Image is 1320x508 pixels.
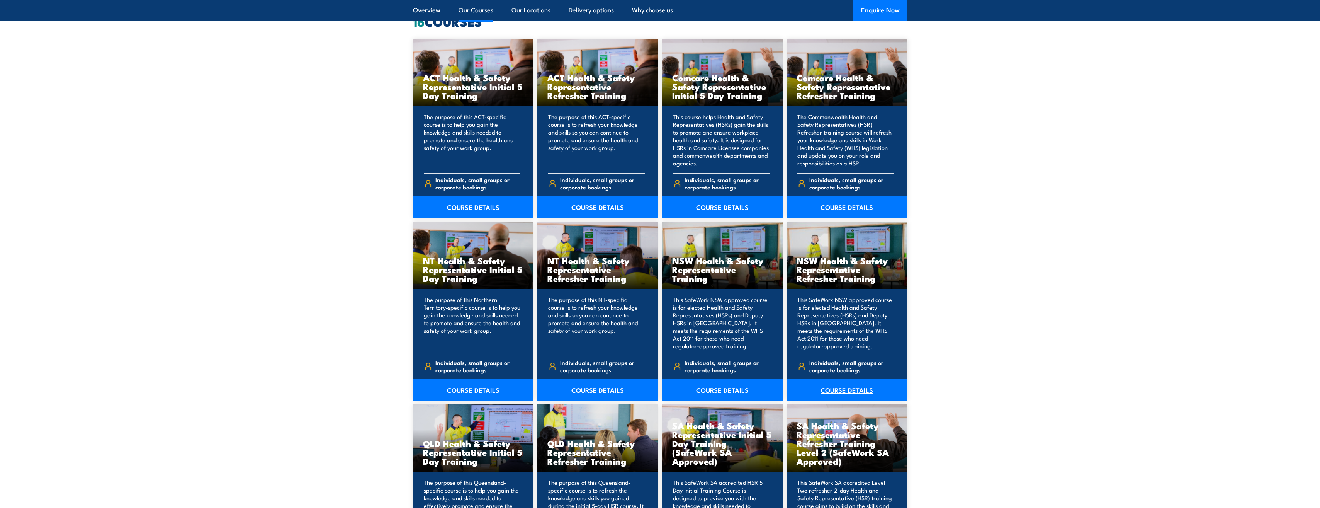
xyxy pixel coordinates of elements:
span: Individuals, small groups or corporate bookings [685,176,770,191]
a: COURSE DETAILS [413,379,534,401]
h2: COURSES [413,16,907,27]
h3: NSW Health & Safety Representative Refresher Training [797,256,897,283]
span: Individuals, small groups or corporate bookings [435,176,520,191]
p: This course helps Health and Safety Representatives (HSRs) gain the skills to promote and ensure ... [673,113,770,167]
span: Individuals, small groups or corporate bookings [685,359,770,373]
h3: QLD Health & Safety Representative Refresher Training [547,439,648,465]
h3: ACT Health & Safety Representative Initial 5 Day Training [423,73,524,100]
a: COURSE DETAILS [662,196,783,218]
span: Individuals, small groups or corporate bookings [435,359,520,373]
span: Individuals, small groups or corporate bookings [560,359,645,373]
h3: QLD Health & Safety Representative Initial 5 Day Training [423,439,524,465]
h3: SA Health & Safety Representative Refresher Training Level 2 (SafeWork SA Approved) [797,421,897,465]
a: COURSE DETAILS [413,196,534,218]
a: COURSE DETAILS [537,379,658,401]
a: COURSE DETAILS [662,379,783,401]
h3: NT Health & Safety Representative Initial 5 Day Training [423,256,524,283]
p: The purpose of this ACT-specific course is to refresh your knowledge and skills so you can contin... [548,113,645,167]
h3: NT Health & Safety Representative Refresher Training [547,256,648,283]
a: COURSE DETAILS [537,196,658,218]
a: COURSE DETAILS [787,196,907,218]
h3: NSW Health & Safety Representative Training [672,256,773,283]
h3: ACT Health & Safety Representative Refresher Training [547,73,648,100]
p: This SafeWork NSW approved course is for elected Health and Safety Representatives (HSRs) and Dep... [797,296,894,350]
a: COURSE DETAILS [787,379,907,401]
h3: SA Health & Safety Representative Initial 5 Day Training (SafeWork SA Approved) [672,421,773,465]
p: The purpose of this NT-specific course is to refresh your knowledge and skills so you can continu... [548,296,645,350]
p: The purpose of this Northern Territory-specific course is to help you gain the knowledge and skil... [424,296,521,350]
p: This SafeWork NSW approved course is for elected Health and Safety Representatives (HSRs) and Dep... [673,296,770,350]
h3: Comcare Health & Safety Representative Refresher Training [797,73,897,100]
span: Individuals, small groups or corporate bookings [560,176,645,191]
h3: Comcare Health & Safety Representative Initial 5 Day Training [672,73,773,100]
span: Individuals, small groups or corporate bookings [809,176,894,191]
span: Individuals, small groups or corporate bookings [809,359,894,373]
p: The purpose of this ACT-specific course is to help you gain the knowledge and skills needed to pr... [424,113,521,167]
p: The Commonwealth Health and Safety Representatives (HSR) Refresher training course will refresh y... [797,113,894,167]
strong: 16 [413,12,425,31]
